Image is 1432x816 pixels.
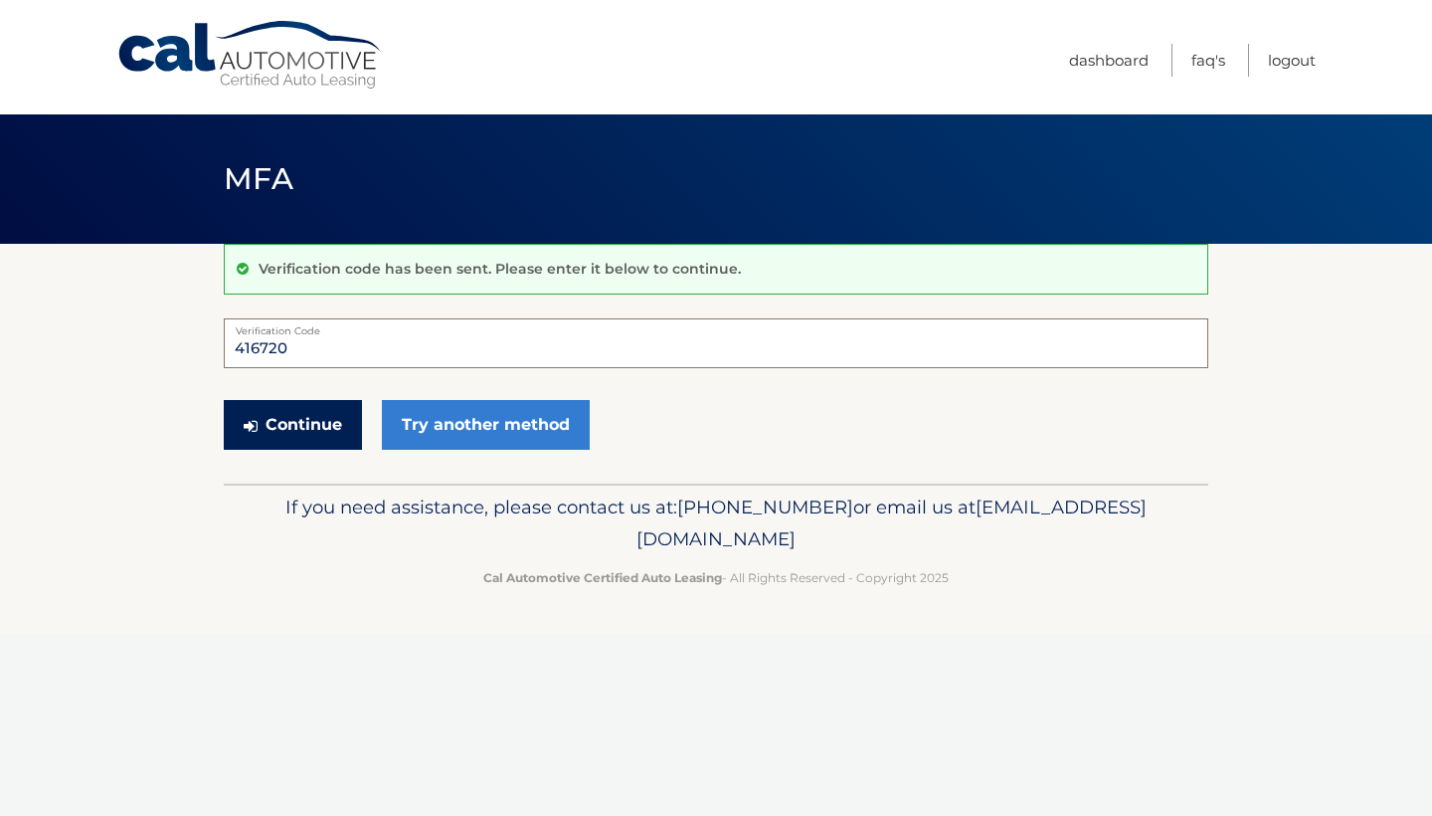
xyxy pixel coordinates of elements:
[382,400,590,450] a: Try another method
[224,400,362,450] button: Continue
[1069,44,1149,77] a: Dashboard
[636,496,1147,550] span: [EMAIL_ADDRESS][DOMAIN_NAME]
[224,318,1208,368] input: Verification Code
[483,570,722,585] strong: Cal Automotive Certified Auto Leasing
[259,260,741,278] p: Verification code has been sent. Please enter it below to continue.
[224,160,293,197] span: MFA
[1191,44,1225,77] a: FAQ's
[224,318,1208,334] label: Verification Code
[677,496,853,518] span: [PHONE_NUMBER]
[237,567,1195,588] p: - All Rights Reserved - Copyright 2025
[237,492,1195,555] p: If you need assistance, please contact us at: or email us at
[1268,44,1316,77] a: Logout
[116,20,385,91] a: Cal Automotive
